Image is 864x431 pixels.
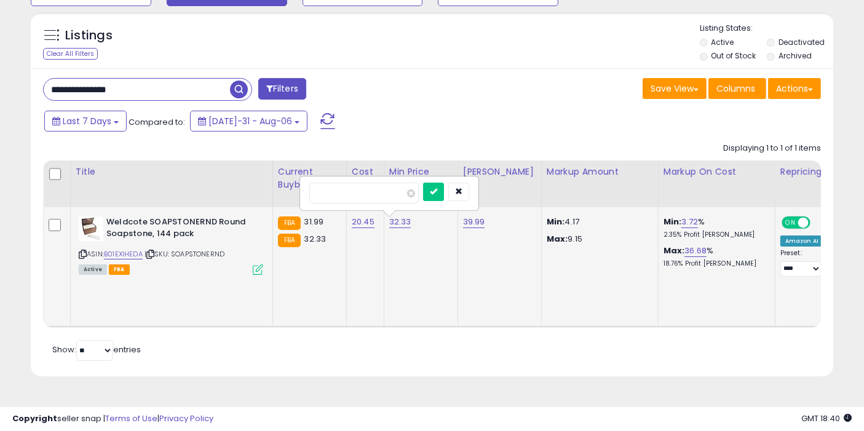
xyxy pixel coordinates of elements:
label: Deactivated [779,37,825,47]
div: Preset: [780,249,823,277]
p: 9.15 [547,234,649,245]
button: Save View [643,78,707,99]
span: | SKU: SOAPSTONERND [145,249,224,259]
p: 18.76% Profit [PERSON_NAME] [664,259,766,268]
div: Min Price [389,165,453,178]
button: [DATE]-31 - Aug-06 [190,111,307,132]
span: 2025-08-14 18:40 GMT [801,413,852,424]
a: 36.68 [684,245,707,257]
button: Actions [768,78,821,99]
strong: Max: [547,233,568,245]
div: Clear All Filters [43,48,98,60]
span: Show: entries [52,344,141,355]
span: 31.99 [304,216,323,227]
span: 32.33 [304,233,326,245]
small: FBA [278,216,301,230]
label: Archived [779,50,812,61]
span: ON [783,218,798,228]
div: Repricing [780,165,828,178]
div: seller snap | | [12,413,213,425]
span: OFF [809,218,828,228]
label: Active [711,37,734,47]
a: Terms of Use [105,413,157,424]
div: % [664,216,766,239]
div: % [664,245,766,268]
th: The percentage added to the cost of goods (COGS) that forms the calculator for Min & Max prices. [658,160,775,207]
span: All listings currently available for purchase on Amazon [79,264,107,275]
span: Compared to: [129,116,185,128]
label: Out of Stock [711,50,756,61]
p: 2.35% Profit [PERSON_NAME] [664,231,766,239]
div: ASIN: [79,216,263,274]
a: 32.33 [389,216,411,228]
div: Markup on Cost [664,165,770,178]
strong: Copyright [12,413,57,424]
button: Filters [258,78,306,100]
div: Title [76,165,268,178]
span: [DATE]-31 - Aug-06 [208,115,292,127]
button: Last 7 Days [44,111,127,132]
h5: Listings [65,27,113,44]
b: Max: [664,245,685,256]
a: 39.99 [463,216,485,228]
div: Displaying 1 to 1 of 1 items [723,143,821,154]
div: [PERSON_NAME] [463,165,536,178]
img: 41NCHhFb1wL._SL40_.jpg [79,216,103,241]
div: Markup Amount [547,165,653,178]
small: FBA [278,234,301,247]
a: 3.72 [681,216,698,228]
p: 4.17 [547,216,649,227]
span: Columns [716,82,755,95]
strong: Min: [547,216,565,227]
p: Listing States: [700,23,833,34]
span: Last 7 Days [63,115,111,127]
span: FBA [109,264,130,275]
a: B01EXIHEDA [104,249,143,259]
b: Weldcote SOAPSTONERND Round Soapstone, 144 pack [106,216,256,242]
div: Cost [352,165,379,178]
div: Amazon AI [780,235,823,247]
a: Privacy Policy [159,413,213,424]
div: Current Buybox Price [278,165,341,191]
b: Min: [664,216,682,227]
button: Columns [708,78,766,99]
a: 20.45 [352,216,375,228]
